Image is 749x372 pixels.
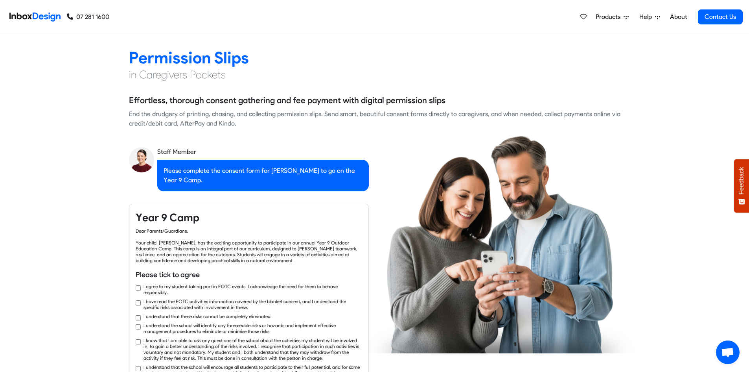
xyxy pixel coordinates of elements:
span: Feedback [738,167,745,194]
h4: in Caregivers Pockets [129,68,620,82]
div: Open chat [716,341,740,364]
span: Help [639,12,655,22]
a: Help [636,9,663,25]
label: I know that I am able to ask any questions of the school about the activities my student will be ... [143,337,362,361]
label: I understand the school will identify any foreseeable risks or hazards and implement effective ma... [143,322,362,334]
label: I agree to my student taking part in EOTC events. I acknowledge the need for them to behave respo... [143,283,362,295]
a: Contact Us [698,9,743,24]
button: Feedback - Show survey [734,159,749,213]
img: staff_avatar.png [129,147,154,172]
h4: Year 9 Camp [135,211,362,225]
div: Please complete the consent form for [PERSON_NAME] to go on the Year 9 Camp. [157,160,369,191]
h2: Permission Slips [129,48,620,68]
a: Products [593,9,632,25]
img: parents_using_phone.png [365,135,635,353]
a: About [668,9,689,25]
label: I have read the EOTC activities information covered by the blanket consent, and I understand the ... [143,298,362,310]
span: Products [596,12,624,22]
a: 07 281 1600 [67,12,109,22]
label: I understand that these risks cannot be completely eliminated. [143,313,271,319]
div: Staff Member [157,147,369,157]
h6: Please tick to agree [135,270,362,280]
h5: Effortless, thorough consent gathering and fee payment with digital permission slips [129,94,445,106]
div: Dear Parents/Guardians, Your child, [PERSON_NAME], has the exciting opportunity to participate in... [135,228,362,263]
div: End the drudgery of printing, chasing, and collecting permission slips. Send smart, beautiful con... [129,109,620,128]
